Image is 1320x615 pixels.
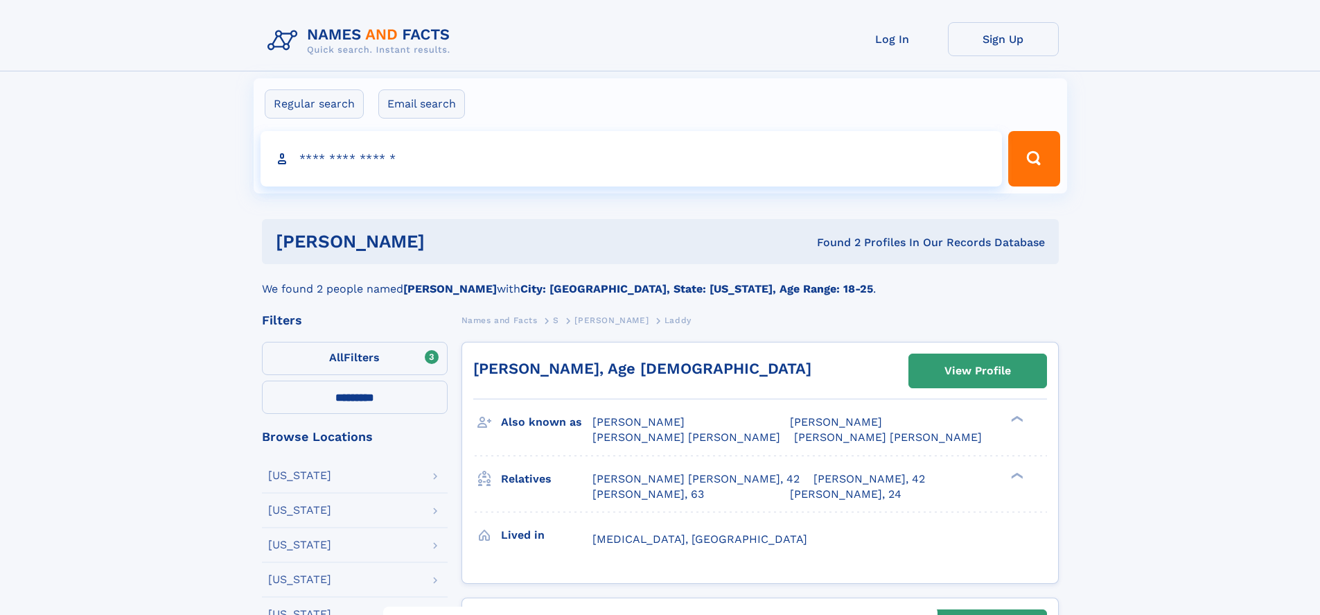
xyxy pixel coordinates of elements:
[268,574,331,585] div: [US_STATE]
[262,431,448,443] div: Browse Locations
[262,22,461,60] img: Logo Names and Facts
[794,431,982,444] span: [PERSON_NAME] [PERSON_NAME]
[520,282,873,295] b: City: [GEOGRAPHIC_DATA], State: [US_STATE], Age Range: 18-25
[574,315,649,325] span: [PERSON_NAME]
[592,415,685,428] span: [PERSON_NAME]
[813,471,925,487] a: [PERSON_NAME], 42
[501,467,592,491] h3: Relatives
[501,523,592,547] h3: Lived in
[790,415,882,428] span: [PERSON_NAME]
[262,264,1059,297] div: We found 2 people named with .
[948,22,1059,56] a: Sign Up
[501,410,592,434] h3: Also known as
[378,89,465,119] label: Email search
[1008,131,1059,187] button: Search Button
[262,314,448,327] div: Filters
[621,235,1045,250] div: Found 2 Profiles In Our Records Database
[1007,415,1024,424] div: ❯
[574,311,649,329] a: [PERSON_NAME]
[262,342,448,375] label: Filters
[268,505,331,516] div: [US_STATE]
[268,539,331,551] div: [US_STATE]
[403,282,497,295] b: [PERSON_NAME]
[944,355,1011,387] div: View Profile
[909,354,1046,388] a: View Profile
[265,89,364,119] label: Regular search
[790,487,901,502] a: [PERSON_NAME], 24
[553,311,559,329] a: S
[592,532,807,546] span: [MEDICAL_DATA], [GEOGRAPHIC_DATA]
[837,22,948,56] a: Log In
[329,351,344,364] span: All
[553,315,559,325] span: S
[268,470,331,481] div: [US_STATE]
[1007,471,1024,480] div: ❯
[592,487,704,502] a: [PERSON_NAME], 63
[473,360,811,377] a: [PERSON_NAME], Age [DEMOGRAPHIC_DATA]
[276,233,621,250] h1: [PERSON_NAME]
[592,471,800,487] a: [PERSON_NAME] [PERSON_NAME], 42
[261,131,1003,187] input: search input
[461,311,538,329] a: Names and Facts
[592,431,780,444] span: [PERSON_NAME] [PERSON_NAME]
[665,315,692,325] span: Laddy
